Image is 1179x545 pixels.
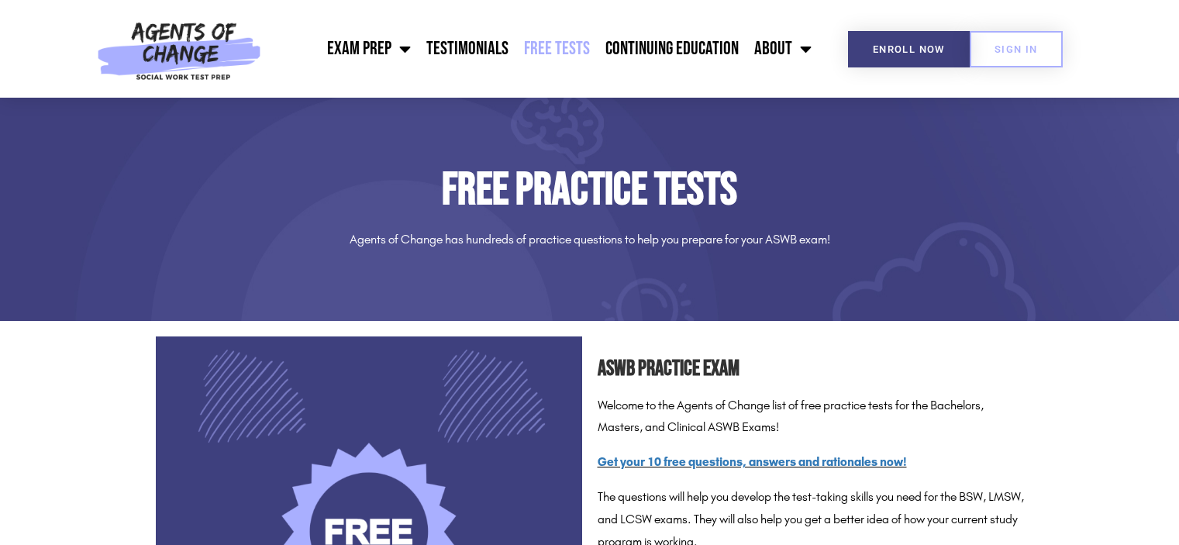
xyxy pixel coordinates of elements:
a: Enroll Now [848,31,970,67]
a: SIGN IN [970,31,1063,67]
h2: ASWB Practice Exam [598,352,1024,387]
a: Continuing Education [598,29,746,68]
a: Testimonials [419,29,516,68]
nav: Menu [269,29,819,68]
a: Get your 10 free questions, answers and rationales now! [598,454,907,469]
a: Exam Prep [319,29,419,68]
p: Welcome to the Agents of Change list of free practice tests for the Bachelors, Masters, and Clini... [598,395,1024,440]
span: SIGN IN [995,44,1038,54]
p: Agents of Change has hundreds of practice questions to help you prepare for your ASWB exam! [156,229,1024,251]
a: Free Tests [516,29,598,68]
h1: Free Practice Tests [156,167,1024,213]
span: Enroll Now [873,44,945,54]
a: About [746,29,819,68]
